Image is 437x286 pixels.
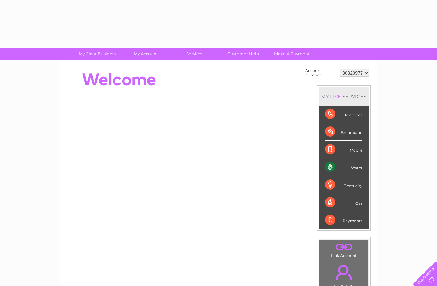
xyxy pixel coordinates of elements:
div: LIVE [329,93,342,99]
div: Payments [325,211,362,229]
div: Mobile [325,141,362,158]
td: Link Account [319,239,369,259]
a: Make A Payment [266,48,318,60]
td: Account number [304,67,338,79]
a: . [321,261,367,283]
a: Customer Help [217,48,270,60]
div: Electricity [325,176,362,194]
div: Water [325,158,362,176]
div: Telecoms [325,106,362,123]
div: Broadband [325,123,362,141]
a: My Clear Business [71,48,124,60]
a: . [321,241,367,252]
div: MY SERVICES [319,87,369,106]
div: Gas [325,194,362,211]
a: Services [168,48,221,60]
a: My Account [120,48,172,60]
